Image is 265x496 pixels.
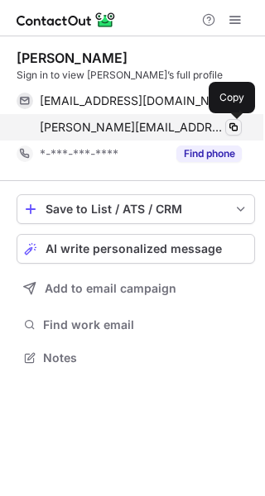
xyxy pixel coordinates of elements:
button: Notes [17,346,255,370]
span: AI write personalized message [46,242,222,255]
button: Find work email [17,313,255,336]
button: save-profile-one-click [17,194,255,224]
span: Find work email [43,317,248,332]
div: Save to List / ATS / CRM [46,203,226,216]
div: Sign in to view [PERSON_NAME]’s full profile [17,68,255,83]
button: Add to email campaign [17,274,255,303]
div: [PERSON_NAME] [17,50,128,66]
span: [PERSON_NAME][EMAIL_ADDRESS][DOMAIN_NAME] [40,120,224,135]
button: AI write personalized message [17,234,255,264]
span: Add to email campaign [45,282,176,295]
button: Reveal Button [176,145,242,162]
span: [EMAIL_ADDRESS][DOMAIN_NAME] [40,93,229,108]
img: ContactOut v5.3.10 [17,10,116,30]
span: Notes [43,351,248,365]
